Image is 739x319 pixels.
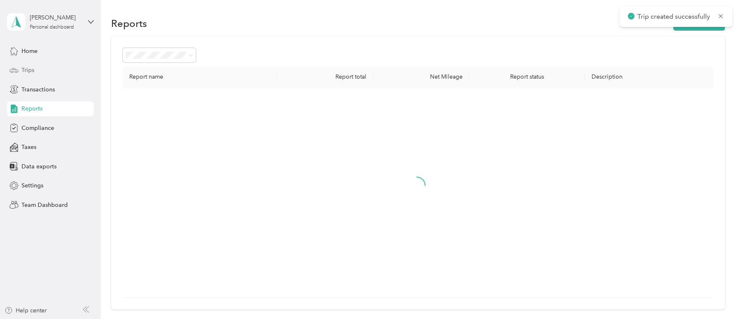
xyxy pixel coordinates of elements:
th: Report total [277,67,373,87]
div: Personal dashboard [30,25,74,30]
div: [PERSON_NAME] [30,13,81,22]
div: Report status [476,73,578,80]
span: Trips [21,66,34,74]
span: Home [21,47,38,55]
span: Data exports [21,162,57,171]
th: Net Mileage [373,67,469,87]
h1: Reports [111,19,147,28]
span: Transactions [21,85,55,94]
p: Trip created successfully [637,12,712,22]
th: Report name [123,67,277,87]
span: Taxes [21,143,36,151]
span: Reports [21,104,43,113]
span: Team Dashboard [21,201,68,209]
span: Compliance [21,124,54,132]
iframe: Everlance-gr Chat Button Frame [693,273,739,319]
button: Help center [5,306,47,315]
span: Settings [21,181,43,190]
th: Description [585,67,713,87]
